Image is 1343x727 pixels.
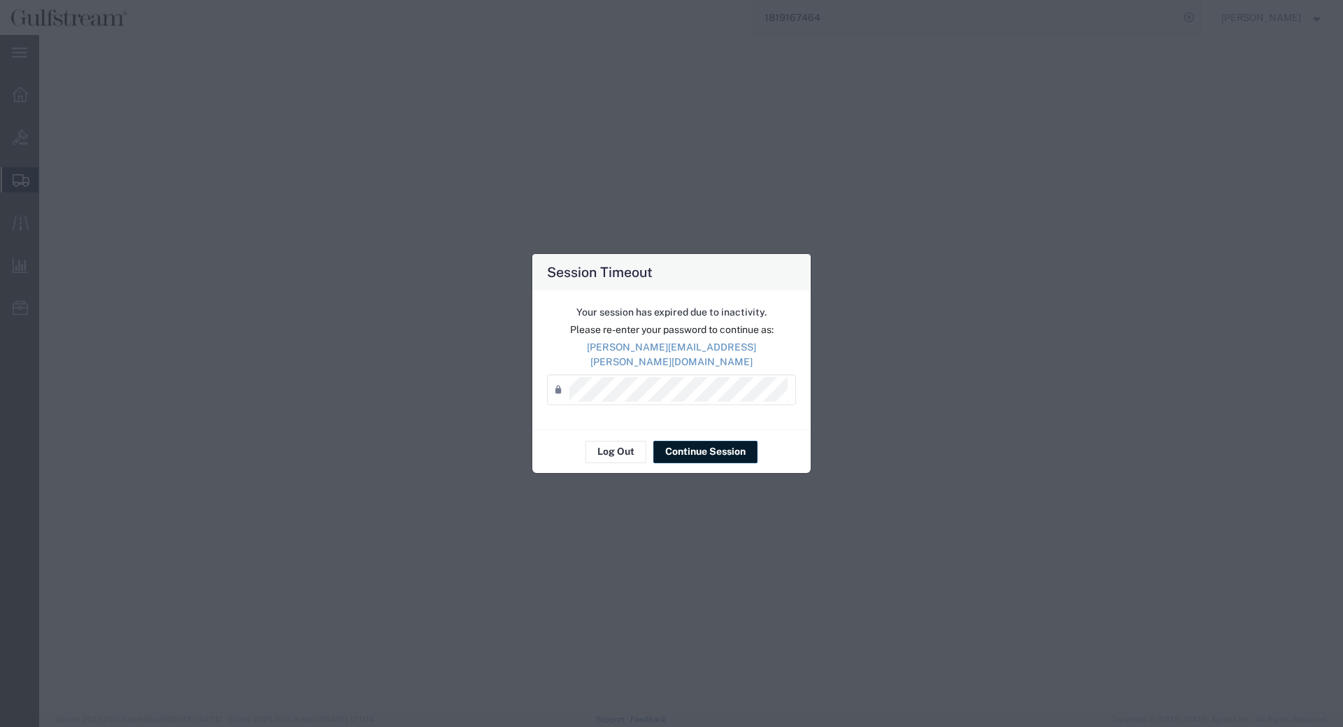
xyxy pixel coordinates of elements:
p: [PERSON_NAME][EMAIL_ADDRESS][PERSON_NAME][DOMAIN_NAME] [547,340,796,369]
button: Continue Session [653,441,758,463]
button: Log Out [585,441,646,463]
h4: Session Timeout [547,262,653,282]
p: Please re-enter your password to continue as: [547,323,796,337]
p: Your session has expired due to inactivity. [547,305,796,320]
